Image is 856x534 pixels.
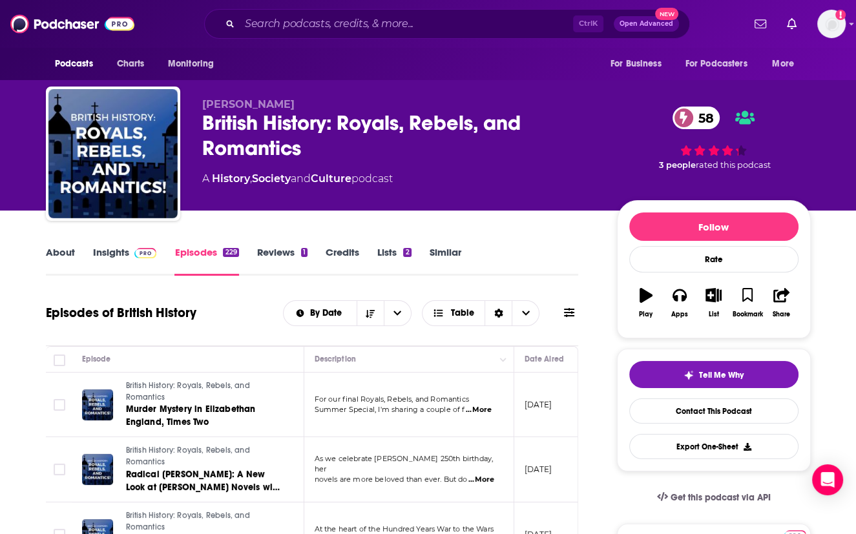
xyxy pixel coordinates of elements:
[629,398,799,424] a: Contact This Podcast
[301,248,308,257] div: 1
[812,464,843,495] div: Open Intercom Messenger
[684,370,694,380] img: tell me why sparkle
[357,301,384,325] button: Sort Direction
[384,301,411,325] button: open menu
[326,246,359,276] a: Credits
[126,381,250,402] span: British History: Royals, Rebels, and Romantics
[46,246,75,276] a: About
[54,464,65,475] span: Toggle select row
[817,10,846,38] img: User Profile
[204,9,690,39] div: Search podcasts, credits, & more...
[126,380,281,403] a: British History: Royals, Rebels, and Romantics
[451,309,474,318] span: Table
[284,309,357,318] button: open menu
[403,248,411,257] div: 2
[525,464,552,475] p: [DATE]
[311,172,351,185] a: Culture
[763,52,810,76] button: open menu
[647,482,781,513] a: Get this podcast via API
[310,309,346,318] span: By Date
[315,395,469,404] span: For our final Royals, Rebels, and Romantics
[212,172,250,185] a: History
[685,107,720,129] span: 58
[117,55,145,73] span: Charts
[696,160,771,170] span: rated this podcast
[620,21,673,27] span: Open Advanced
[670,492,770,503] span: Get this podcast via API
[202,171,393,187] div: A podcast
[663,280,696,326] button: Apps
[283,300,412,326] h2: Choose List sort
[422,300,540,326] button: Choose View
[772,55,794,73] span: More
[315,524,494,533] span: At the heart of the Hundred Years War to the Wars
[671,311,688,318] div: Apps
[731,280,764,326] button: Bookmark
[46,52,110,76] button: open menu
[685,55,747,73] span: For Podcasters
[126,445,281,467] a: British History: Royals, Rebels, and Romantics
[732,311,762,318] div: Bookmark
[614,16,679,32] button: Open AdvancedNew
[126,511,250,531] span: British History: Royals, Rebels, and Romantics
[835,10,846,20] svg: Add a profile image
[659,160,696,170] span: 3 people
[699,370,744,380] span: Tell Me Why
[126,403,281,429] a: Murder Mystery in Elizabethan England, Times Two
[377,246,411,276] a: Lists2
[159,52,231,76] button: open menu
[709,311,719,318] div: List
[315,405,465,414] span: Summer Special, I'm sharing a couple of f
[782,13,802,35] a: Show notifications dropdown
[48,89,178,218] img: British History: Royals, Rebels, and Romantics
[817,10,846,38] span: Logged in as smeizlik
[126,404,256,427] span: Murder Mystery in Elizabethan England, Times Two
[525,351,564,367] div: Date Aired
[629,280,663,326] button: Play
[315,475,468,484] span: novels are more beloved than ever. But do
[573,15,603,32] span: Ctrl K
[696,280,730,326] button: List
[315,454,494,473] span: As we celebrate [PERSON_NAME] 250th birthday, her
[617,98,811,178] div: 58 3 peoplerated this podcast
[174,246,238,276] a: Episodes229
[168,55,214,73] span: Monitoring
[46,305,196,321] h1: Episodes of British History
[10,12,134,36] img: Podchaser - Follow, Share and Rate Podcasts
[629,246,799,272] div: Rate
[611,55,662,73] span: For Business
[126,446,250,466] span: British History: Royals, Rebels, and Romantics
[55,55,93,73] span: Podcasts
[629,361,799,388] button: tell me why sparkleTell Me Why
[466,405,492,415] span: ...More
[54,399,65,411] span: Toggle select row
[773,311,790,318] div: Share
[223,248,238,257] div: 229
[134,248,157,258] img: Podchaser Pro
[240,14,573,34] input: Search podcasts, credits, & more...
[202,98,295,110] span: [PERSON_NAME]
[468,475,494,485] span: ...More
[639,311,652,318] div: Play
[109,52,152,76] a: Charts
[126,469,281,506] span: Radical [PERSON_NAME]: A New Look at [PERSON_NAME] Novels with [PERSON_NAME]
[485,301,512,325] div: Sort Direction
[291,172,311,185] span: and
[126,468,281,494] a: Radical [PERSON_NAME]: A New Look at [PERSON_NAME] Novels with [PERSON_NAME]
[655,8,678,20] span: New
[629,434,799,459] button: Export One-Sheet
[601,52,678,76] button: open menu
[93,246,157,276] a: InsightsPodchaser Pro
[126,510,281,533] a: British History: Royals, Rebels, and Romantics
[250,172,252,185] span: ,
[496,352,511,367] button: Column Actions
[677,52,766,76] button: open menu
[673,107,720,129] a: 58
[257,246,308,276] a: Reviews1
[315,351,356,367] div: Description
[629,212,799,241] button: Follow
[82,351,111,367] div: Episode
